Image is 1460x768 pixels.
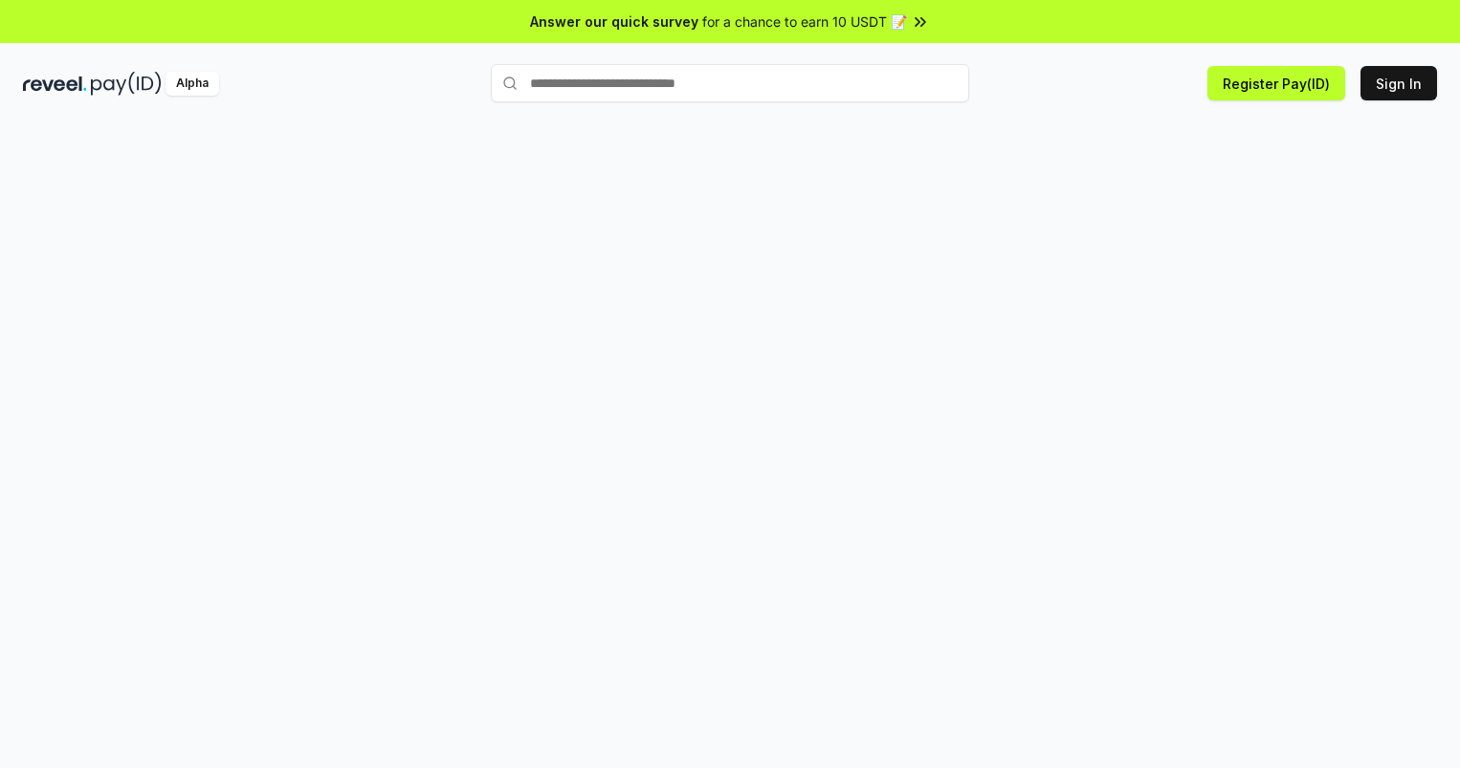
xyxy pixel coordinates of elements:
[166,72,219,96] div: Alpha
[23,72,87,96] img: reveel_dark
[91,72,162,96] img: pay_id
[530,11,698,32] span: Answer our quick survey
[1360,66,1437,100] button: Sign In
[1207,66,1345,100] button: Register Pay(ID)
[702,11,907,32] span: for a chance to earn 10 USDT 📝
